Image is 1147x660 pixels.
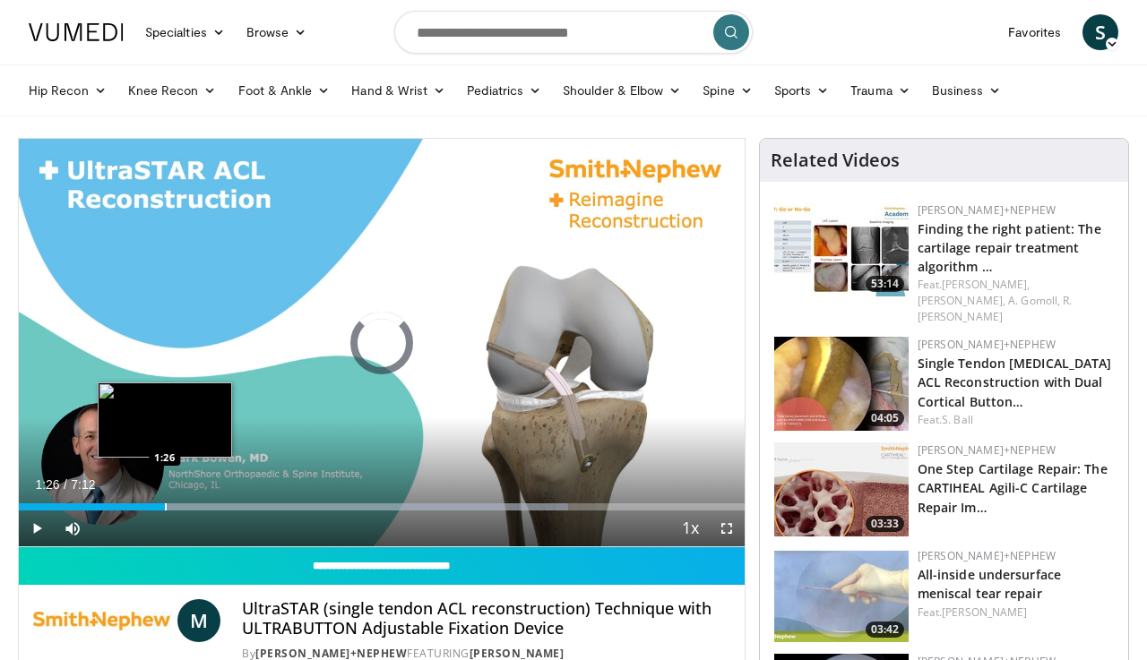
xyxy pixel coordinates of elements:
span: 1:26 [35,477,59,492]
a: Foot & Ankle [228,73,341,108]
a: R. [PERSON_NAME] [918,293,1073,324]
span: 53:14 [866,276,904,292]
a: Favorites [997,14,1072,50]
span: / [64,477,67,492]
a: Sports [763,73,841,108]
span: 03:33 [866,516,904,532]
a: [PERSON_NAME] [942,604,1027,620]
img: image.jpeg [98,382,232,458]
a: 03:33 [774,442,909,536]
a: [PERSON_NAME], [918,293,1005,308]
div: Feat. [918,604,1114,621]
a: M [177,599,220,642]
a: Spine [692,73,763,108]
img: 02c34c8e-0ce7-40b9-85e3-cdd59c0970f9.150x105_q85_crop-smart_upscale.jpg [774,548,909,642]
a: [PERSON_NAME], [942,277,1030,292]
a: Specialties [134,14,236,50]
a: S [1082,14,1118,50]
a: Browse [236,14,318,50]
div: Progress Bar [19,503,745,510]
button: Play [19,510,55,546]
span: 04:05 [866,410,904,426]
button: Fullscreen [709,510,745,546]
a: Shoulder & Elbow [552,73,692,108]
a: Hand & Wrist [341,73,456,108]
a: [PERSON_NAME]+Nephew [918,202,1056,218]
button: Mute [55,510,91,546]
img: 2894c166-06ea-43da-b75e-3312627dae3b.150x105_q85_crop-smart_upscale.jpg [774,202,909,296]
img: VuMedi Logo [29,23,124,41]
a: A. Gomoll, [1008,293,1060,308]
a: Hip Recon [18,73,117,108]
a: Pediatrics [456,73,552,108]
a: [PERSON_NAME]+Nephew [918,337,1056,352]
h4: UltraSTAR (single tendon ACL reconstruction) Technique with ULTRABUTTON Adjustable Fixation Device [242,599,729,638]
a: [PERSON_NAME]+Nephew [918,548,1056,563]
a: One Step Cartilage Repair: The CARTIHEAL Agili-C Cartilage Repair Im… [918,460,1108,515]
a: Single Tendon [MEDICAL_DATA] ACL Reconstruction with Dual Cortical Button… [918,355,1112,409]
img: 781f413f-8da4-4df1-9ef9-bed9c2d6503b.150x105_q85_crop-smart_upscale.jpg [774,442,909,536]
input: Search topics, interventions [394,11,753,54]
a: [PERSON_NAME]+Nephew [918,442,1056,458]
a: Trauma [840,73,921,108]
div: Feat. [918,277,1114,325]
img: Smith+Nephew [33,599,170,642]
a: 03:42 [774,548,909,642]
h4: Related Videos [771,150,900,171]
a: 04:05 [774,337,909,431]
div: Feat. [918,412,1114,428]
a: Business [921,73,1013,108]
img: 47fc3831-2644-4472-a478-590317fb5c48.150x105_q85_crop-smart_upscale.jpg [774,337,909,431]
a: 53:14 [774,202,909,296]
a: Knee Recon [117,73,228,108]
a: S. Ball [942,412,973,427]
a: All-inside undersurface meniscal tear repair [918,566,1061,602]
span: 7:12 [71,477,95,492]
button: Playback Rate [673,510,709,546]
a: Finding the right patient: The cartilage repair treatment algorithm … [918,220,1101,275]
span: 03:42 [866,621,904,638]
video-js: Video Player [19,139,745,547]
